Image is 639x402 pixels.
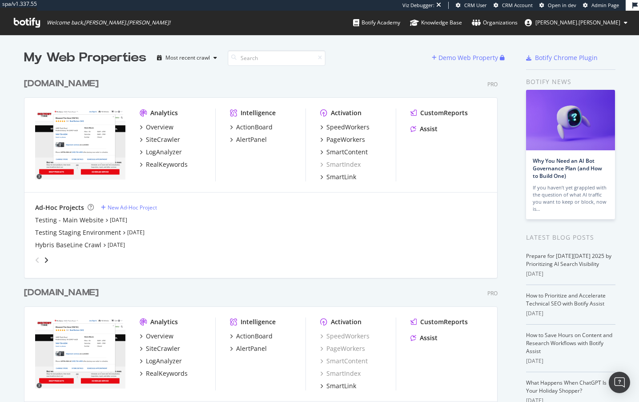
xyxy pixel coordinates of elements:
div: Activation [331,109,362,117]
div: Pro [487,289,498,297]
div: Assist [420,334,438,342]
div: [DATE] [526,270,615,278]
a: AlertPanel [230,135,267,144]
a: CRM Account [494,2,533,9]
div: Analytics [150,109,178,117]
a: What Happens When ChatGPT Is Your Holiday Shopper? [526,379,607,394]
div: SiteCrawler [146,344,180,353]
div: SiteCrawler [146,135,180,144]
a: CustomReports [410,318,468,326]
a: Assist [410,334,438,342]
div: Intelligence [241,109,276,117]
a: Open in dev [539,2,576,9]
div: Most recent crawl [165,55,210,60]
a: Overview [140,123,173,132]
div: Testing Staging Environment [35,228,121,237]
a: [DATE] [108,241,125,249]
a: SmartLink [320,382,356,390]
div: [DOMAIN_NAME] [24,77,99,90]
div: Latest Blog Posts [526,233,615,242]
a: New Ad-Hoc Project [101,204,157,211]
a: Organizations [472,11,518,35]
a: [DATE] [127,229,145,236]
input: Search [228,50,326,66]
a: Overview [140,332,173,341]
div: New Ad-Hoc Project [108,204,157,211]
span: CRM User [464,2,487,8]
div: Botify Chrome Plugin [535,53,598,62]
a: RealKeywords [140,369,188,378]
div: Botify Academy [353,18,400,27]
a: SmartIndex [320,160,361,169]
a: SmartIndex [320,369,361,378]
div: Activation [331,318,362,326]
div: Demo Web Property [438,53,498,62]
a: CustomReports [410,109,468,117]
a: Testing - Main Website [35,216,104,225]
div: Overview [146,332,173,341]
div: Overview [146,123,173,132]
a: SiteCrawler [140,344,180,353]
div: Analytics [150,318,178,326]
div: ActionBoard [236,123,273,132]
div: PageWorkers [326,135,365,144]
a: Botify Academy [353,11,400,35]
div: Open Intercom Messenger [609,372,630,393]
div: angle-right [43,256,49,265]
a: Why You Need an AI Bot Governance Plan (and How to Build One) [533,157,602,180]
div: [DOMAIN_NAME] [24,286,99,299]
a: [DATE] [110,216,127,224]
a: SmartLink [320,173,356,181]
button: Demo Web Property [432,51,500,65]
a: [DOMAIN_NAME] [24,77,102,90]
span: Welcome back, [PERSON_NAME].[PERSON_NAME] ! [47,19,170,26]
div: RealKeywords [146,369,188,378]
div: SpeedWorkers [326,123,370,132]
a: SmartContent [320,148,368,157]
a: ActionBoard [230,123,273,132]
div: RealKeywords [146,160,188,169]
div: angle-left [32,253,43,267]
a: AlertPanel [230,344,267,353]
button: Most recent crawl [153,51,221,65]
div: Pro [487,80,498,88]
div: [DATE] [526,310,615,318]
div: Hybris BaseLine Crawl [35,241,101,249]
a: PageWorkers [320,135,365,144]
a: ActionBoard [230,332,273,341]
img: Why You Need an AI Bot Governance Plan (and How to Build One) [526,90,615,150]
div: SmartContent [326,148,368,157]
a: Admin Page [583,2,619,9]
a: How to Prioritize and Accelerate Technical SEO with Botify Assist [526,292,606,307]
a: CRM User [456,2,487,9]
div: [DATE] [526,357,615,365]
a: SiteCrawler [140,135,180,144]
a: [DOMAIN_NAME] [24,286,102,299]
div: Assist [420,125,438,133]
div: CustomReports [420,109,468,117]
a: Demo Web Property [432,54,500,61]
a: LogAnalyzer [140,357,182,366]
a: LogAnalyzer [140,148,182,157]
img: discounttiresecondary.com [35,318,125,390]
a: RealKeywords [140,160,188,169]
div: Botify news [526,77,615,87]
div: Viz Debugger: [402,2,434,9]
a: Assist [410,125,438,133]
span: CRM Account [502,2,533,8]
div: If you haven’t yet grappled with the question of what AI traffic you want to keep or block, now is… [533,184,608,213]
div: AlertPanel [236,344,267,353]
a: Botify Chrome Plugin [526,53,598,62]
a: Knowledge Base [410,11,462,35]
span: heidi.noonan [535,19,620,26]
div: My Web Properties [24,49,146,67]
a: SpeedWorkers [320,332,370,341]
img: discounttire.com [35,109,125,181]
a: SmartContent [320,357,368,366]
div: AlertPanel [236,135,267,144]
div: Organizations [472,18,518,27]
